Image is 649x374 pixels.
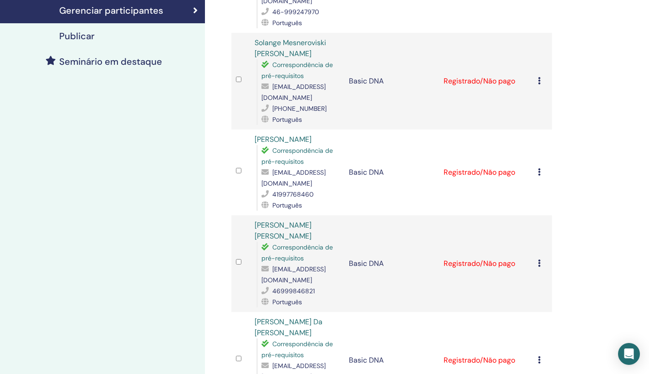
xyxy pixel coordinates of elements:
[261,61,333,80] span: Correspondência de pré-requisitos
[261,265,326,284] span: [EMAIL_ADDRESS][DOMAIN_NAME]
[272,201,302,209] span: Português
[272,104,327,113] span: [PHONE_NUMBER]
[261,243,333,262] span: Correspondência de pré-requisitos
[344,33,439,130] td: Basic DNA
[59,5,163,16] h4: Gerenciar participantes
[261,168,326,187] span: [EMAIL_ADDRESS][DOMAIN_NAME]
[255,220,312,241] a: [PERSON_NAME] [PERSON_NAME]
[255,317,322,338] a: [PERSON_NAME] Da [PERSON_NAME]
[261,83,326,102] span: [EMAIL_ADDRESS][DOMAIN_NAME]
[255,135,312,144] a: [PERSON_NAME]
[344,130,439,215] td: Basic DNA
[255,38,326,58] a: Solange Mesneroviski [PERSON_NAME]
[272,190,314,198] span: 41997768460
[59,31,95,42] h4: Publicar
[261,340,333,359] span: Correspondência de pré-requisitos
[272,8,319,16] span: 46-999247970
[272,115,302,124] span: Português
[618,343,640,365] div: Open Intercom Messenger
[344,215,439,312] td: Basic DNA
[272,19,302,27] span: Português
[272,287,315,295] span: 46999846821
[272,298,302,306] span: Português
[59,56,162,67] h4: Seminário em destaque
[261,146,333,166] span: Correspondência de pré-requisitos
